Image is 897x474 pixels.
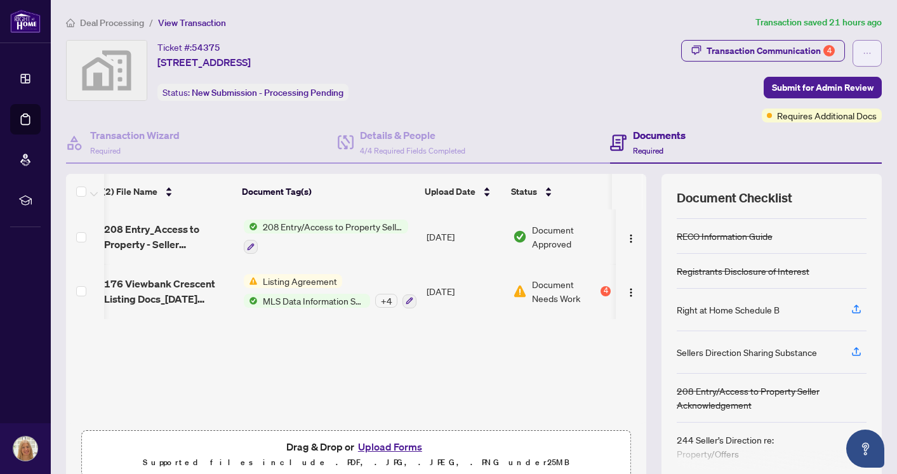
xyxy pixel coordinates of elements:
[755,15,882,30] article: Transaction saved 21 hours ago
[422,264,508,319] td: [DATE]
[90,455,623,470] p: Supported files include .PDF, .JPG, .JPEG, .PNG under 25 MB
[707,41,835,61] div: Transaction Communication
[67,41,147,100] img: svg%3e
[532,223,611,251] span: Document Approved
[192,87,343,98] span: New Submission - Processing Pending
[511,185,537,199] span: Status
[244,274,258,288] img: Status Icon
[425,185,475,199] span: Upload Date
[677,189,792,207] span: Document Checklist
[420,174,506,209] th: Upload Date
[244,274,416,308] button: Status IconListing AgreementStatus IconMLS Data Information Sheet+4
[158,17,226,29] span: View Transaction
[354,438,426,455] button: Upload Forms
[626,234,636,244] img: Logo
[192,42,220,53] span: 54375
[532,277,598,305] span: Document Needs Work
[863,49,872,58] span: ellipsis
[677,384,867,412] div: 208 Entry/Access to Property Seller Acknowledgement
[626,287,636,298] img: Logo
[258,220,408,234] span: 208 Entry/Access to Property Seller Acknowledgement
[360,128,465,143] h4: Details & People
[10,10,41,33] img: logo
[621,227,641,247] button: Logo
[104,221,234,252] span: 208 Entry_Access to Property - Seller Acknowledgement - PropTx-OREA_[DATE] 22_48_25.pdf
[97,174,237,209] th: (2) File Name
[513,230,527,244] img: Document Status
[677,303,780,317] div: Right at Home Schedule B
[157,84,349,101] div: Status:
[157,55,251,70] span: [STREET_ADDRESS]
[633,146,663,155] span: Required
[677,264,809,278] div: Registrants Disclosure of Interest
[360,146,465,155] span: 4/4 Required Fields Completed
[66,18,75,27] span: home
[823,45,835,56] div: 4
[621,281,641,301] button: Logo
[777,109,877,122] span: Requires Additional Docs
[846,430,884,468] button: Open asap
[764,77,882,98] button: Submit for Admin Review
[244,294,258,308] img: Status Icon
[506,174,614,209] th: Status
[633,128,686,143] h4: Documents
[90,128,180,143] h4: Transaction Wizard
[375,294,397,308] div: + 4
[244,220,408,254] button: Status Icon208 Entry/Access to Property Seller Acknowledgement
[681,40,845,62] button: Transaction Communication4
[513,284,527,298] img: Document Status
[237,174,420,209] th: Document Tag(s)
[677,229,773,243] div: RECO Information Guide
[601,286,611,296] div: 4
[772,77,874,98] span: Submit for Admin Review
[258,294,370,308] span: MLS Data Information Sheet
[244,220,258,234] img: Status Icon
[677,433,836,461] div: 244 Seller’s Direction re: Property/Offers
[157,40,220,55] div: Ticket #:
[286,438,426,455] span: Drag & Drop or
[13,437,37,461] img: Profile Icon
[258,274,342,288] span: Listing Agreement
[422,209,508,264] td: [DATE]
[80,17,144,29] span: Deal Processing
[149,15,153,30] li: /
[102,185,157,199] span: (2) File Name
[677,345,817,359] div: Sellers Direction Sharing Substance
[104,276,234,306] span: 176 Viewbank Crescent Listing Docs_[DATE] 22_17_49.pdf
[90,146,121,155] span: Required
